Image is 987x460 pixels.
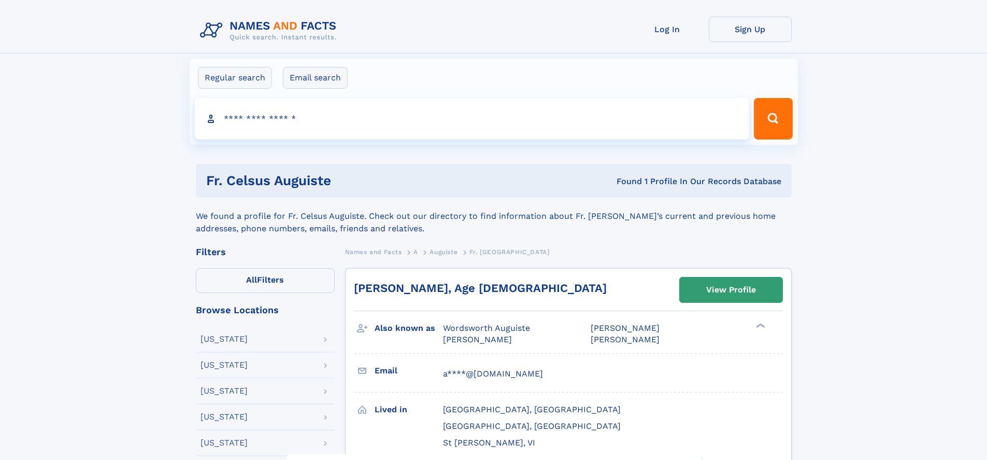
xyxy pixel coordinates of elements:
[430,245,457,258] a: Auguiste
[680,277,782,302] a: View Profile
[413,248,418,256] span: A
[196,198,792,235] div: We found a profile for Fr. Celsus Auguiste. Check out our directory to find information about Fr....
[709,17,792,42] a: Sign Up
[474,176,781,187] div: Found 1 Profile In Our Records Database
[196,247,335,257] div: Filters
[196,305,335,315] div: Browse Locations
[626,17,709,42] a: Log In
[443,405,621,414] span: [GEOGRAPHIC_DATA], [GEOGRAPHIC_DATA]
[246,275,257,285] span: All
[753,323,766,329] div: ❯
[206,174,474,187] h1: fr. celsus auguiste
[196,17,345,45] img: Logo Names and Facts
[198,67,272,89] label: Regular search
[443,421,621,431] span: [GEOGRAPHIC_DATA], [GEOGRAPHIC_DATA]
[754,98,792,140] button: Search Button
[196,268,335,293] label: Filters
[443,334,512,344] span: [PERSON_NAME]
[345,245,402,258] a: Names and Facts
[195,98,750,140] input: search input
[201,387,248,395] div: [US_STATE]
[354,282,607,295] a: [PERSON_NAME], Age [DEMOGRAPHIC_DATA]
[283,67,348,89] label: Email search
[375,362,443,380] h3: Email
[201,413,248,421] div: [US_STATE]
[375,401,443,419] h3: Lived in
[443,323,530,333] span: Wordsworth Auguiste
[591,323,660,333] span: [PERSON_NAME]
[706,278,756,302] div: View Profile
[413,245,418,258] a: A
[375,319,443,337] h3: Also known as
[201,361,248,369] div: [US_STATE]
[469,248,550,256] span: Fr. [GEOGRAPHIC_DATA]
[591,334,660,344] span: [PERSON_NAME]
[443,438,535,448] span: St [PERSON_NAME], VI
[201,335,248,343] div: [US_STATE]
[430,248,457,256] span: Auguiste
[201,439,248,447] div: [US_STATE]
